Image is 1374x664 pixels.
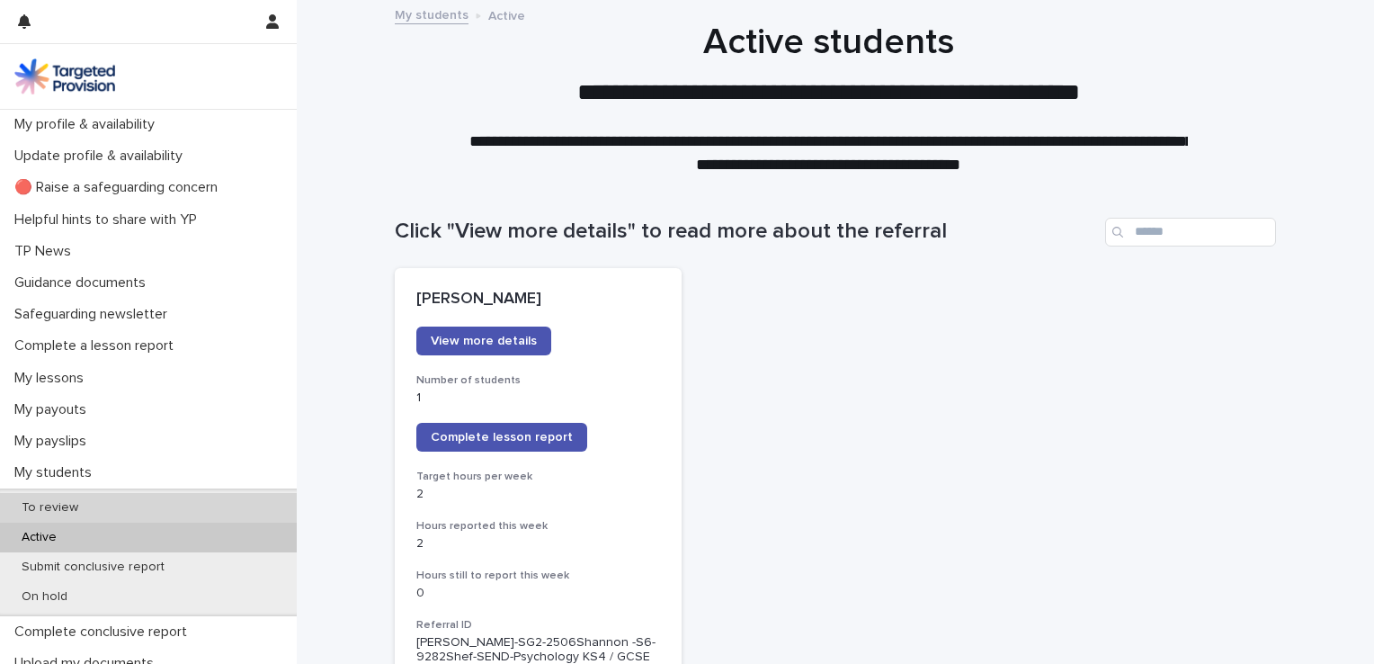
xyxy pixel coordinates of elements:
span: Complete lesson report [431,431,573,444]
p: My payouts [7,401,101,418]
a: View more details [416,327,551,355]
a: Complete lesson report [416,423,587,452]
p: 1 [416,390,660,406]
p: Active [488,4,525,24]
p: My lessons [7,370,98,387]
p: 🔴 Raise a safeguarding concern [7,179,232,196]
p: Guidance documents [7,274,160,292]
h3: Number of students [416,373,660,388]
p: Safeguarding newsletter [7,306,182,323]
p: My profile & availability [7,116,169,133]
h3: Hours reported this week [416,519,660,534]
p: My students [7,464,106,481]
p: Update profile & availability [7,148,197,165]
h3: Hours still to report this week [416,569,660,583]
input: Search [1105,218,1276,247]
p: Active [7,530,71,545]
p: Complete a lesson report [7,337,188,354]
p: My payslips [7,433,101,450]
h1: Active students [388,21,1269,64]
p: Complete conclusive report [7,624,201,641]
p: TP News [7,243,85,260]
img: M5nRWzHhSzIhMunXDL62 [14,58,115,94]
h1: Click "View more details" to read more about the referral [395,219,1098,245]
h3: Referral ID [416,618,660,633]
a: My students [395,4,468,24]
p: 2 [416,487,660,502]
span: View more details [431,335,537,347]
p: Submit conclusive report [7,560,179,575]
h3: Target hours per week [416,470,660,484]
p: [PERSON_NAME] [416,290,660,310]
p: 0 [416,586,660,601]
p: Helpful hints to share with YP [7,211,211,229]
p: 2 [416,536,660,552]
p: On hold [7,589,82,605]
p: To review [7,500,93,516]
